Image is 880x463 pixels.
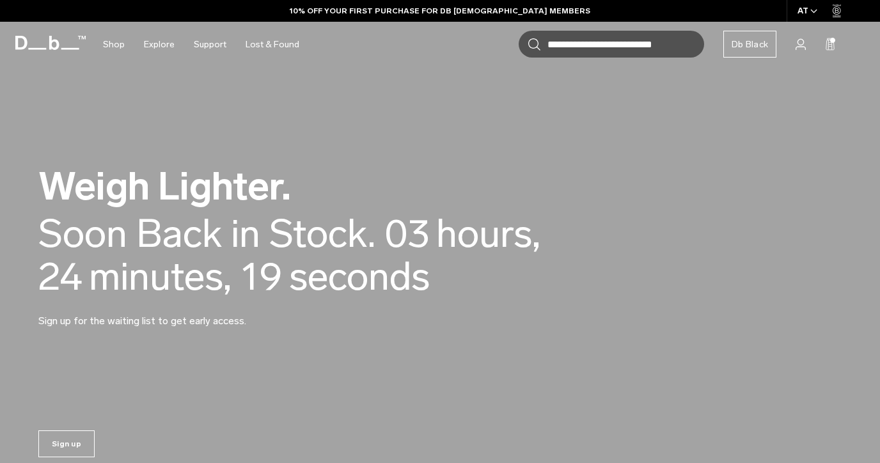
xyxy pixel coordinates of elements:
[385,212,430,255] span: 03
[38,255,82,298] span: 24
[38,430,95,457] a: Sign up
[289,255,430,298] span: seconds
[290,5,590,17] a: 10% OFF YOUR FIRST PURCHASE FOR DB [DEMOGRAPHIC_DATA] MEMBERS
[723,31,776,58] a: Db Black
[241,255,283,298] span: 19
[194,22,226,67] a: Support
[223,253,232,300] span: ,
[89,255,232,298] span: minutes
[38,212,375,255] div: Soon Back in Stock.
[38,167,614,206] h2: Weigh Lighter.
[103,22,125,67] a: Shop
[38,298,345,329] p: Sign up for the waiting list to get early access.
[436,212,540,255] span: hours,
[93,22,309,67] nav: Main Navigation
[144,22,175,67] a: Explore
[246,22,299,67] a: Lost & Found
